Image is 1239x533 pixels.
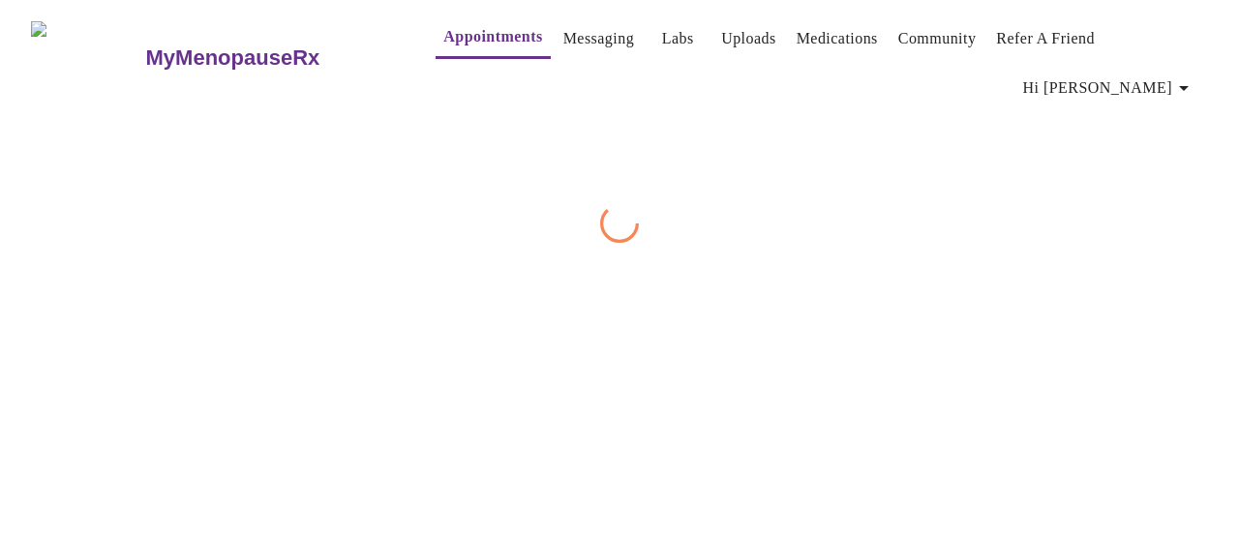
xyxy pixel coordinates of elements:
a: MyMenopauseRx [143,24,397,92]
a: Community [898,25,977,52]
a: Labs [662,25,694,52]
button: Refer a Friend [988,19,1103,58]
button: Community [891,19,984,58]
button: Hi [PERSON_NAME] [1015,69,1203,107]
a: Refer a Friend [996,25,1095,52]
a: Uploads [721,25,776,52]
span: Hi [PERSON_NAME] [1023,74,1195,102]
button: Messaging [556,19,642,58]
button: Labs [647,19,709,58]
a: Messaging [563,25,634,52]
a: Medications [797,25,878,52]
h3: MyMenopauseRx [146,45,320,71]
button: Uploads [713,19,784,58]
button: Appointments [436,17,550,59]
button: Medications [789,19,886,58]
img: MyMenopauseRx Logo [31,21,143,94]
a: Appointments [443,23,542,50]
